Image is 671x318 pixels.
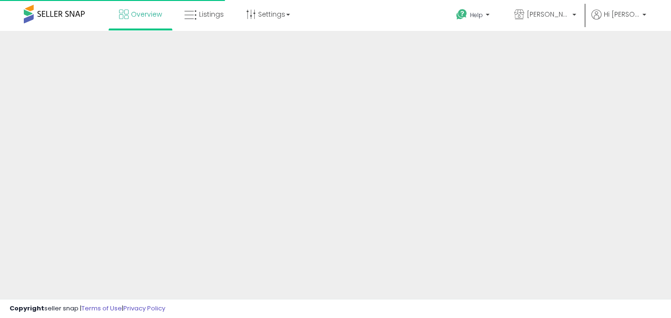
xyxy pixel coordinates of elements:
[470,11,483,19] span: Help
[527,10,570,19] span: [PERSON_NAME] Distribution
[10,304,165,313] div: seller snap | |
[591,10,646,31] a: Hi [PERSON_NAME]
[604,10,640,19] span: Hi [PERSON_NAME]
[81,304,122,313] a: Terms of Use
[449,1,499,31] a: Help
[199,10,224,19] span: Listings
[123,304,165,313] a: Privacy Policy
[10,304,44,313] strong: Copyright
[131,10,162,19] span: Overview
[456,9,468,20] i: Get Help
